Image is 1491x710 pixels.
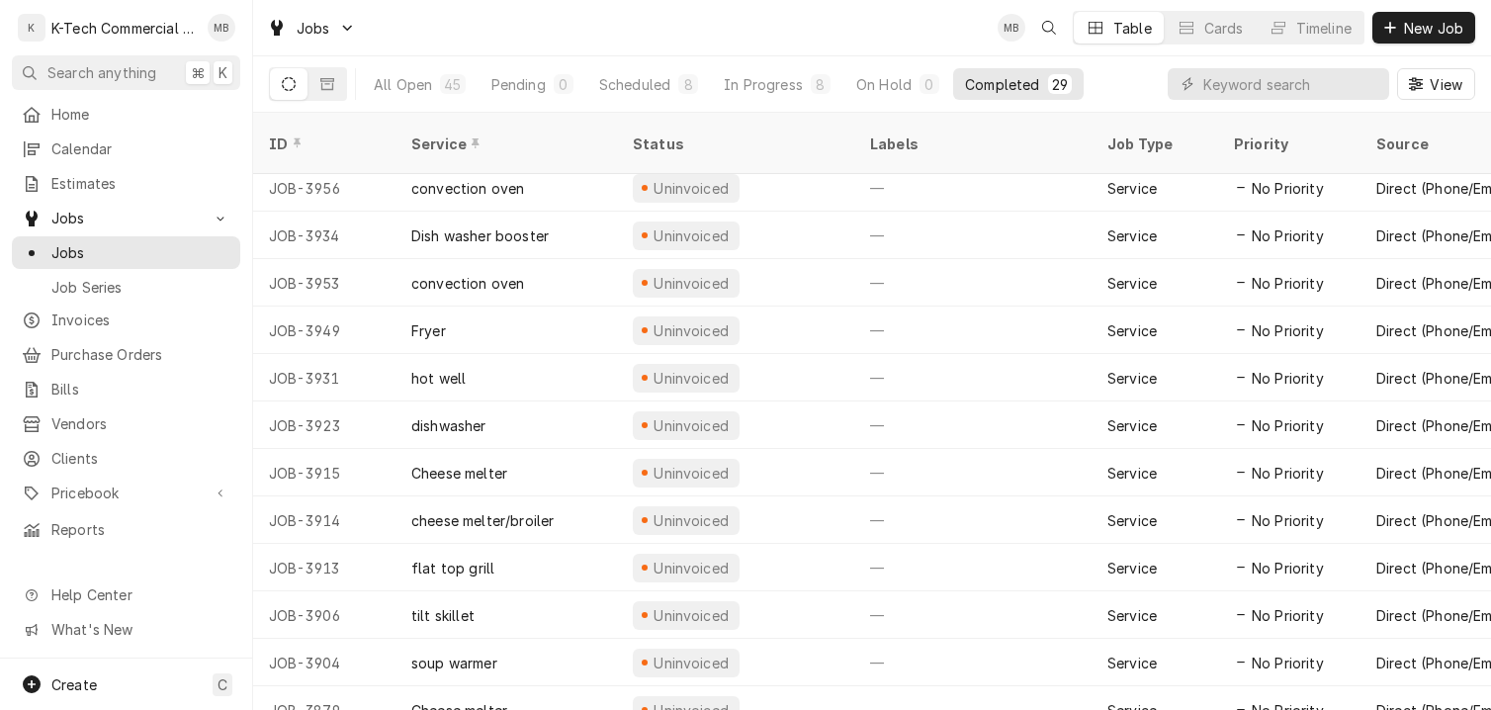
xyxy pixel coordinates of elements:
[854,496,1092,544] div: —
[998,14,1025,42] div: MB
[1400,18,1467,39] span: New Job
[444,74,461,95] div: 45
[12,407,240,440] a: Vendors
[208,14,235,42] div: Mehdi Bazidane's Avatar
[51,18,197,39] div: K-Tech Commercial Kitchen Repair & Maintenance
[51,104,230,125] span: Home
[253,212,395,259] div: JOB-3934
[51,208,201,228] span: Jobs
[724,74,803,95] div: In Progress
[51,519,230,540] span: Reports
[652,463,732,484] div: Uninvoiced
[297,18,330,39] span: Jobs
[51,413,230,434] span: Vendors
[219,62,227,83] span: K
[411,415,486,436] div: dishwasher
[1252,415,1324,436] span: No Priority
[253,164,395,212] div: JOB-3956
[12,98,240,131] a: Home
[411,320,446,341] div: Fryer
[652,510,732,531] div: Uninvoiced
[1252,653,1324,673] span: No Priority
[1107,133,1202,154] div: Job Type
[1252,463,1324,484] span: No Priority
[854,212,1092,259] div: —
[411,605,475,626] div: tilt skillet
[208,14,235,42] div: MB
[856,74,912,95] div: On Hold
[411,653,497,673] div: soup warmer
[12,202,240,234] a: Go to Jobs
[1107,320,1157,341] div: Service
[12,477,240,509] a: Go to Pricebook
[652,273,732,294] div: Uninvoiced
[1107,510,1157,531] div: Service
[1107,368,1157,389] div: Service
[1033,12,1065,44] button: Open search
[1234,133,1341,154] div: Priority
[51,173,230,194] span: Estimates
[854,401,1092,449] div: —
[1252,320,1324,341] span: No Priority
[1107,463,1157,484] div: Service
[633,133,834,154] div: Status
[1252,368,1324,389] span: No Priority
[259,12,364,44] a: Go to Jobs
[51,584,228,605] span: Help Center
[652,225,732,246] div: Uninvoiced
[854,164,1092,212] div: —
[854,449,1092,496] div: —
[51,277,230,298] span: Job Series
[652,415,732,436] div: Uninvoiced
[1397,68,1475,100] button: View
[1107,225,1157,246] div: Service
[12,513,240,546] a: Reports
[652,653,732,673] div: Uninvoiced
[1107,273,1157,294] div: Service
[1372,12,1475,44] button: New Job
[253,307,395,354] div: JOB-3949
[652,320,732,341] div: Uninvoiced
[253,449,395,496] div: JOB-3915
[870,133,1076,154] div: Labels
[1107,415,1157,436] div: Service
[253,591,395,639] div: JOB-3906
[51,448,230,469] span: Clients
[1252,605,1324,626] span: No Priority
[12,236,240,269] a: Jobs
[12,55,240,90] button: Search anything⌘K
[652,368,732,389] div: Uninvoiced
[253,401,395,449] div: JOB-3923
[998,14,1025,42] div: Mehdi Bazidane's Avatar
[253,544,395,591] div: JOB-3913
[682,74,694,95] div: 8
[374,74,432,95] div: All Open
[1252,558,1324,578] span: No Priority
[411,510,554,531] div: cheese melter/broiler
[854,307,1092,354] div: —
[47,62,156,83] span: Search anything
[1113,18,1152,39] div: Table
[652,178,732,199] div: Uninvoiced
[1107,653,1157,673] div: Service
[12,271,240,304] a: Job Series
[854,259,1092,307] div: —
[1296,18,1352,39] div: Timeline
[12,578,240,611] a: Go to Help Center
[253,496,395,544] div: JOB-3914
[1107,558,1157,578] div: Service
[51,138,230,159] span: Calendar
[253,639,395,686] div: JOB-3904
[558,74,570,95] div: 0
[1052,74,1068,95] div: 29
[815,74,827,95] div: 8
[12,373,240,405] a: Bills
[411,225,549,246] div: Dish washer booster
[1203,68,1379,100] input: Keyword search
[12,442,240,475] a: Clients
[411,273,524,294] div: convection oven
[253,259,395,307] div: JOB-3953
[652,605,732,626] div: Uninvoiced
[1107,178,1157,199] div: Service
[411,463,507,484] div: Cheese melter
